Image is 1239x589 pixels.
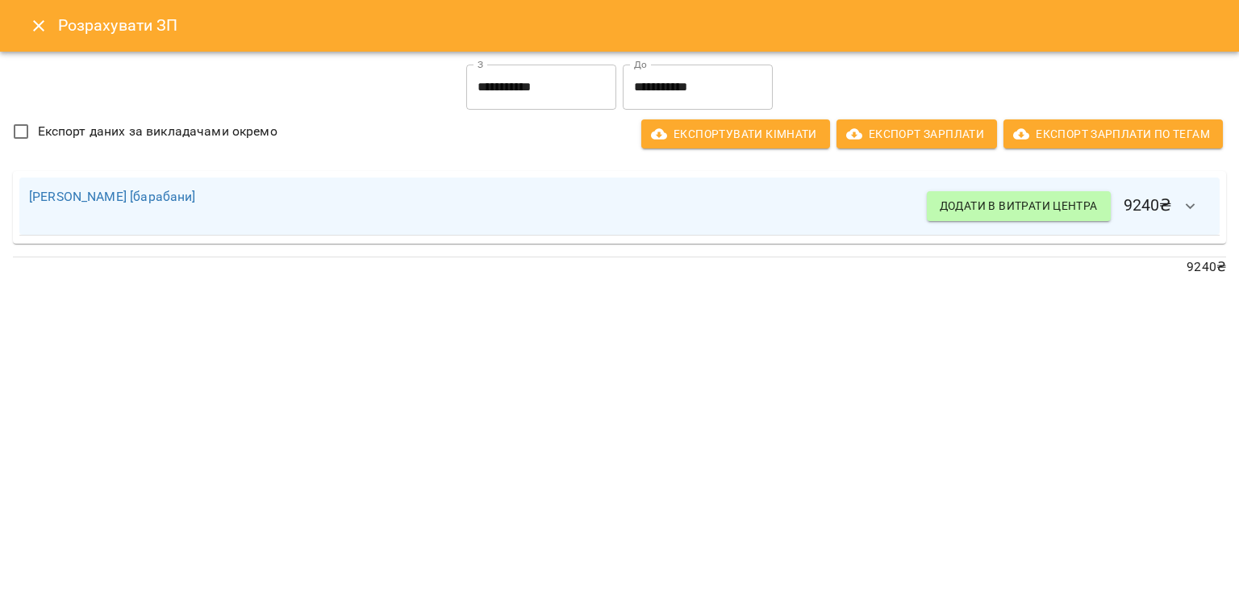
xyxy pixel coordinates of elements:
button: Експортувати кімнати [641,119,830,148]
button: Додати в витрати центра [927,191,1111,220]
button: Експорт Зарплати [836,119,997,148]
span: Експортувати кімнати [654,124,817,144]
h6: Розрахувати ЗП [58,13,1220,38]
span: Експорт Зарплати [849,124,984,144]
p: 9240 ₴ [13,257,1226,277]
span: Експорт даних за викладачами окремо [38,122,277,141]
span: Експорт Зарплати по тегам [1016,124,1210,144]
span: Додати в витрати центра [940,196,1098,215]
button: Close [19,6,58,45]
a: [PERSON_NAME] [барабани] [29,189,196,204]
button: Експорт Зарплати по тегам [1003,119,1223,148]
h6: 9240 ₴ [927,187,1210,226]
